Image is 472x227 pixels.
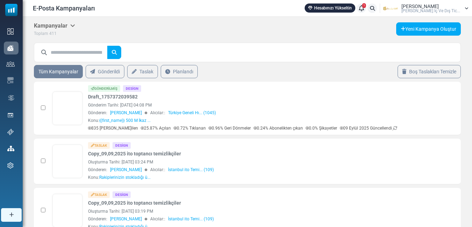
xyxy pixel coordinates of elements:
span: {(first_name)} 500 M İkaz ... [99,118,151,123]
img: mailsoftly_icon_blue_white.svg [5,4,17,16]
a: Copy_09,09,2025 ito toptancı temizlikçiler [88,150,181,158]
a: Hesabınızı Yükseltin [305,3,355,13]
span: [PERSON_NAME] [401,4,439,9]
a: Tüm Kampanyalar [34,65,83,78]
span: [PERSON_NAME] İç Ve Dış Tic... [401,9,460,13]
a: 1 [357,3,366,13]
p: 09 Eylül 2025 Güncellendi [340,125,397,131]
div: Oluşturma Tarihi: [DATE] 03:24 PM [88,159,402,165]
img: contacts-icon.svg [6,61,15,66]
img: dashboard-icon.svg [7,28,14,35]
a: Taslak [127,65,158,78]
a: Draft_1757372039582 [88,93,138,101]
div: Taslak [88,191,110,198]
img: campaigns-icon-active.png [7,45,14,51]
img: User Logo [382,3,400,14]
a: Gönderildi [86,65,124,78]
div: Gönderen: Alıcılar:: [88,167,402,173]
img: support-icon.svg [7,129,14,135]
img: landing_pages.svg [7,112,14,118]
div: Konu: [88,174,151,181]
img: email-templates-icon.svg [7,77,14,83]
div: Taslak [88,142,110,149]
span: 1 [362,3,366,8]
span: 411 [49,31,57,36]
div: Design [112,142,131,149]
div: Gönderen: Alıcılar:: [88,110,402,116]
div: Design [123,85,141,92]
a: İstanbul ito Temi... (109) [168,216,214,222]
div: Konu: [88,117,151,124]
a: İstanbul ito Temi... (109) [168,167,214,173]
a: Planlandı [161,65,198,78]
span: Toplam [34,31,48,36]
p: 0.96% Geri Dönmeler [209,125,251,131]
a: Yeni Kampanya Oluştur [396,22,461,36]
p: 25.87% Açılan [141,125,171,131]
span: [PERSON_NAME] [110,110,142,116]
h5: Kampanyalar [34,22,75,29]
a: Boş Taslakları Temizle [398,65,461,78]
p: 835 [PERSON_NAME]ilen [88,125,138,131]
p: 0.24% Abonelikten çıkan [254,125,303,131]
span: Rakiplerinizin stokladığı ü... [99,175,151,180]
p: 0.72% Tıklanan [174,125,206,131]
img: settings-icon.svg [7,162,14,169]
div: Design [112,191,131,198]
div: Gönderilmiş [88,85,120,92]
span: E-Posta Kampanyaları [33,3,95,13]
a: Türkiye Geneli Hı... (1045) [168,110,216,116]
img: workflow.svg [7,94,15,102]
span: [PERSON_NAME] [110,167,142,173]
div: Gönderen: Alıcılar:: [88,216,402,222]
div: Gönderim Tarihi: [DATE] 04:08 PM [88,102,402,108]
span: [PERSON_NAME] [110,216,142,222]
a: User Logo [PERSON_NAME] [PERSON_NAME] İç Ve Dış Tic... [382,3,469,14]
div: Oluşturma Tarihi: [DATE] 03:19 PM [88,208,402,214]
a: Copy_09,09,2025 ito toptancı temizlikçiler [88,199,181,207]
p: 0.0% Şikayetler [306,125,337,131]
